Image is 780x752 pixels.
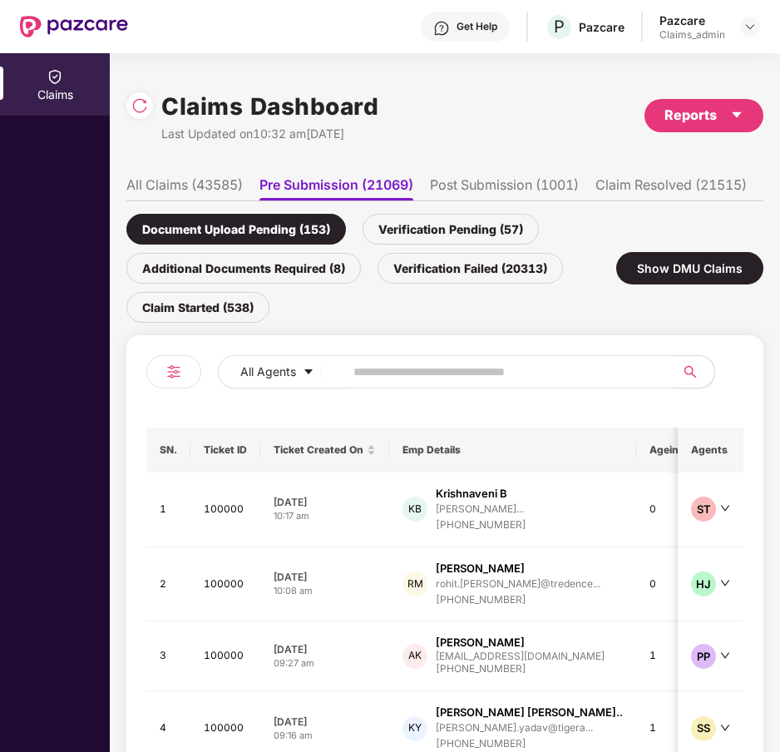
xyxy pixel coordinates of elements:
[595,176,747,200] li: Claim Resolved (21515)
[274,443,363,457] span: Ticket Created On
[436,592,600,608] div: [PHONE_NUMBER]
[579,19,624,35] div: Pazcare
[260,428,389,472] th: Ticket Created On
[164,362,184,382] img: svg+xml;base64,PHN2ZyB4bWxucz0iaHR0cDovL3d3dy53My5vcmcvMjAwMC9zdmciIHdpZHRoPSIyNCIgaGVpZ2h0PSIyNC...
[274,509,376,523] div: 10:17 am
[436,561,525,576] div: [PERSON_NAME]
[190,547,260,622] td: 100000
[259,176,413,200] li: Pre Submission (21069)
[402,571,427,596] div: RM
[691,716,716,741] div: SS
[554,17,565,37] span: P
[378,253,563,284] div: Verification Failed (20313)
[274,570,376,584] div: [DATE]
[274,584,376,598] div: 10:08 am
[678,428,743,472] th: Agents
[402,497,427,522] div: KB
[146,621,190,691] td: 3
[691,571,716,596] div: HJ
[20,16,128,37] img: New Pazcare Logo
[691,497,716,522] div: ST
[126,214,346,245] div: Document Upload Pending (153)
[743,20,757,33] img: svg+xml;base64,PHN2ZyBpZD0iRHJvcGRvd24tMzJ4MzIiIHhtbG5zPSJodHRwOi8vd3d3LnczLm9yZy8yMDAwL3N2ZyIgd2...
[436,661,605,677] div: [PHONE_NUMBER]
[720,651,730,660] span: down
[131,97,148,114] img: svg+xml;base64,PHN2ZyBpZD0iUmVsb2FkLTMyeDMyIiB4bWxucz0iaHR0cDovL3d3dy53My5vcmcvMjAwMC9zdmciIHdpZH...
[363,214,539,245] div: Verification Pending (57)
[274,495,376,509] div: [DATE]
[402,716,427,741] div: KY
[146,547,190,622] td: 2
[636,547,711,622] td: 0
[436,736,623,752] div: [PHONE_NUMBER]
[691,644,716,669] div: PP
[436,651,605,661] div: [EMAIL_ADDRESS][DOMAIN_NAME]
[720,723,730,733] span: down
[436,705,623,720] div: [PERSON_NAME] [PERSON_NAME]..
[436,722,593,733] div: [PERSON_NAME].yadav@tigera...
[430,176,579,200] li: Post Submission (1001)
[274,729,376,743] div: 09:16 am
[649,443,685,457] span: Ageing
[402,644,427,669] div: AK
[674,365,706,378] span: search
[240,363,296,381] span: All Agents
[457,20,497,33] div: Get Help
[720,578,730,588] span: down
[126,253,361,284] div: Additional Documents Required (8)
[436,486,507,502] div: Krishnaveni B
[436,635,525,651] div: [PERSON_NAME]
[659,28,725,42] div: Claims_admin
[190,428,260,472] th: Ticket ID
[161,88,378,125] h1: Claims Dashboard
[47,68,63,85] img: svg+xml;base64,PHN2ZyBpZD0iQ2xhaW0iIHhtbG5zPSJodHRwOi8vd3d3LnczLm9yZy8yMDAwL3N2ZyIgd2lkdGg9IjIwIi...
[274,656,376,670] div: 09:27 am
[616,252,763,284] div: Show DMU Claims
[274,715,376,729] div: [DATE]
[433,20,450,37] img: svg+xml;base64,PHN2ZyBpZD0iSGVscC0zMngzMiIgeG1sbnM9Imh0dHA6Ly93d3cudzMub3JnLzIwMDAvc3ZnIiB3aWR0aD...
[730,108,743,121] span: caret-down
[218,355,350,388] button: All Agentscaret-down
[161,125,378,143] div: Last Updated on 10:32 am[DATE]
[274,642,376,656] div: [DATE]
[146,428,190,472] th: SN.
[126,292,269,323] div: Claim Started (538)
[190,621,260,691] td: 100000
[190,472,260,547] td: 100000
[674,355,715,388] button: search
[659,12,725,28] div: Pazcare
[636,472,711,547] td: 0
[636,428,711,472] th: Ageing
[720,503,730,513] span: down
[436,578,600,589] div: rohit.[PERSON_NAME]@tredence...
[664,105,743,126] div: Reports
[636,621,711,691] td: 1
[436,503,524,514] div: [PERSON_NAME]...
[436,517,526,533] div: [PHONE_NUMBER]
[389,428,636,472] th: Emp Details
[126,176,243,200] li: All Claims (43585)
[303,366,314,379] span: caret-down
[146,472,190,547] td: 1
